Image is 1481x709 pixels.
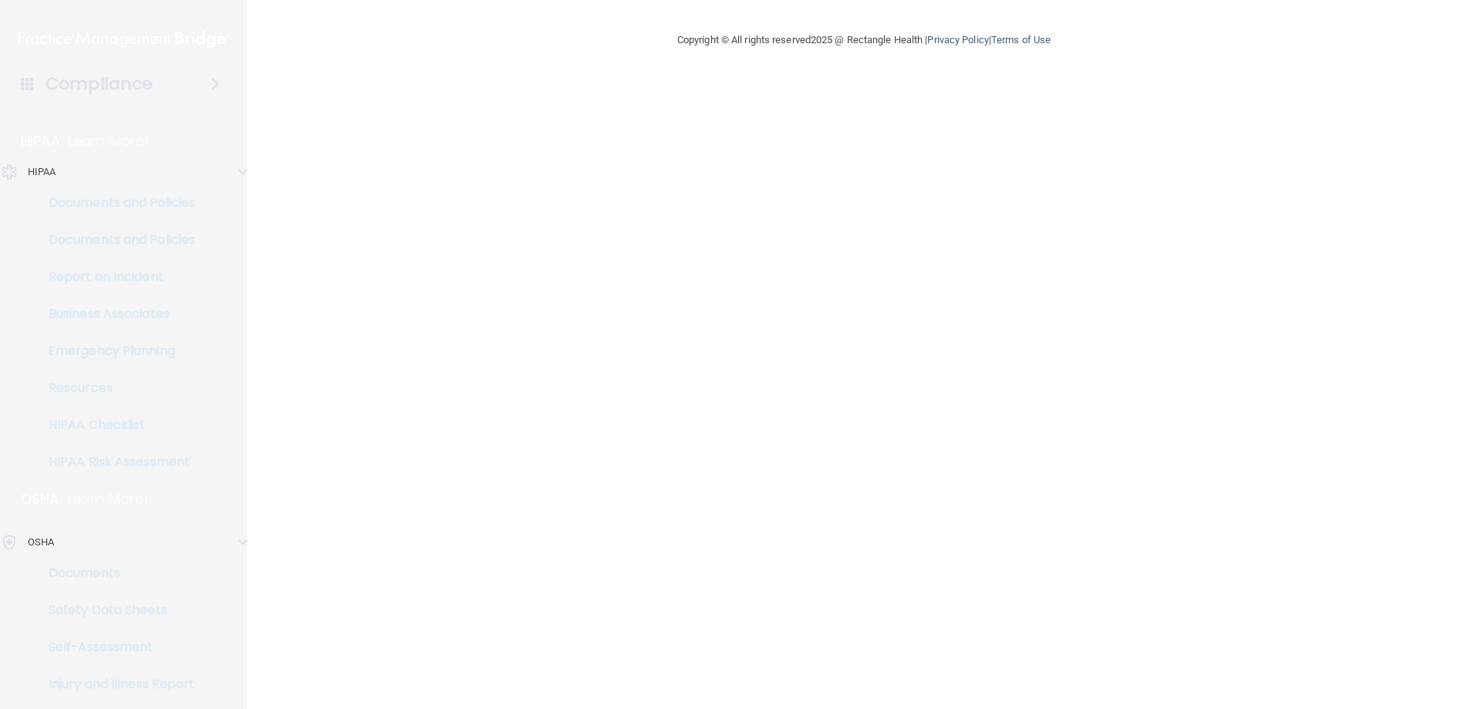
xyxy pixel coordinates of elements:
p: HIPAA Checklist [10,417,221,433]
p: Injury and Illness Report [10,677,221,692]
p: OSHA [21,490,59,508]
p: OSHA [28,533,54,552]
p: HIPAA Risk Assessment [10,454,221,470]
p: Report an Incident [10,269,221,285]
div: Copyright © All rights reserved 2025 @ Rectangle Health | | [582,15,1145,65]
img: PMB logo [19,24,228,55]
p: Documents and Policies [10,232,221,248]
a: Privacy Policy [927,34,988,46]
p: Learn More! [68,132,150,150]
p: Emergency Planning [10,343,221,359]
a: Terms of Use [991,34,1051,46]
p: Documents [10,566,221,581]
p: Self-Assessment [10,640,221,655]
p: Safety Data Sheets [10,603,221,618]
p: Documents and Policies [10,195,221,211]
p: Business Associates [10,306,221,322]
p: HIPAA [28,163,56,181]
p: Learn More! [67,490,149,508]
h4: Compliance [46,73,153,95]
p: Resources [10,380,221,396]
p: HIPAA [21,132,60,150]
